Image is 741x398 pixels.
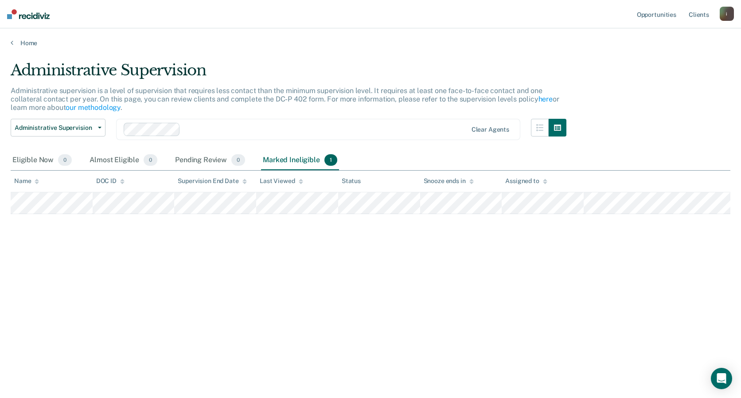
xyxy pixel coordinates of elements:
[720,7,734,21] button: i
[7,9,50,19] img: Recidiviz
[505,177,547,185] div: Assigned to
[11,39,730,47] a: Home
[538,95,553,103] a: here
[472,126,509,133] div: Clear agents
[15,124,94,132] span: Administrative Supervision
[144,154,157,166] span: 0
[88,151,159,170] div: Almost Eligible0
[96,177,125,185] div: DOC ID
[173,151,247,170] div: Pending Review0
[11,61,566,86] div: Administrative Supervision
[231,154,245,166] span: 0
[260,177,303,185] div: Last Viewed
[14,177,39,185] div: Name
[178,177,246,185] div: Supervision End Date
[11,119,105,137] button: Administrative Supervision
[58,154,72,166] span: 0
[342,177,361,185] div: Status
[11,86,559,112] p: Administrative supervision is a level of supervision that requires less contact than the minimum ...
[424,177,474,185] div: Snooze ends in
[11,151,74,170] div: Eligible Now0
[324,154,337,166] span: 1
[66,103,121,112] a: our methodology
[261,151,339,170] div: Marked Ineligible1
[711,368,732,389] div: Open Intercom Messenger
